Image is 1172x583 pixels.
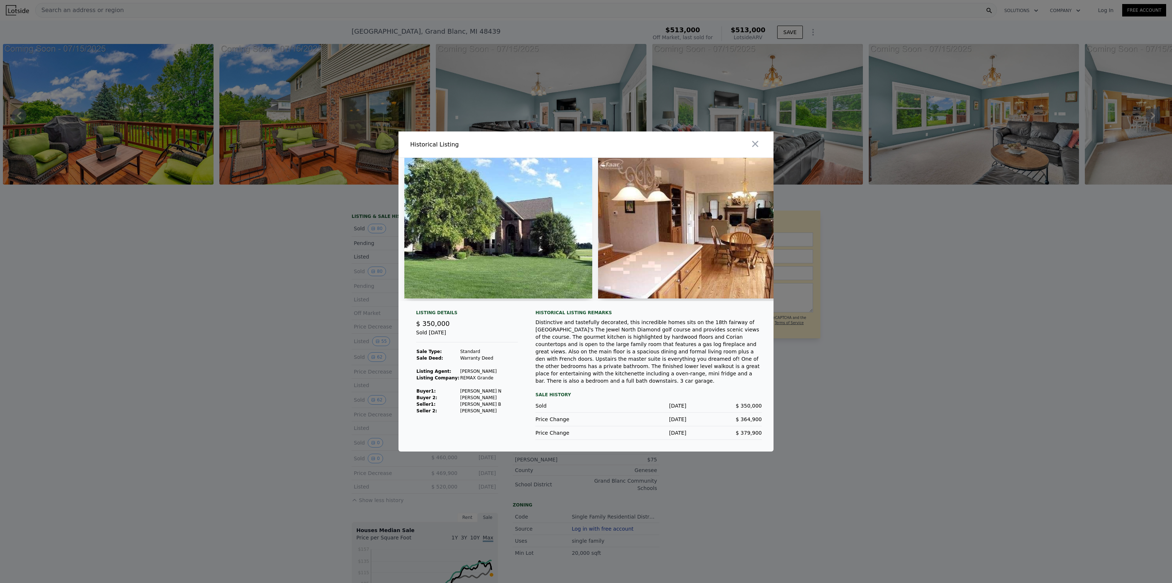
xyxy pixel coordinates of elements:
[460,388,501,394] td: [PERSON_NAME] N
[416,320,450,327] span: $ 350,000
[416,389,436,394] strong: Buyer 1 :
[535,319,762,385] div: Distinctive and tastefully decorated, this incredible homes sits on the 18th fairway of [GEOGRAPH...
[416,369,451,374] strong: Listing Agent:
[460,355,501,361] td: Warranty Deed
[416,349,442,354] strong: Sale Type:
[460,401,501,408] td: [PERSON_NAME] B
[410,140,583,149] div: Historical Listing
[416,402,435,407] strong: Seller 1 :
[416,356,443,361] strong: Sale Deed:
[535,310,762,316] div: Historical Listing remarks
[611,429,686,437] div: [DATE]
[611,402,686,409] div: [DATE]
[736,403,762,409] span: $ 350,000
[598,158,786,298] img: Property Img
[535,416,611,423] div: Price Change
[460,348,501,355] td: Standard
[460,408,501,414] td: [PERSON_NAME]
[736,430,762,436] span: $ 379,900
[416,310,518,319] div: Listing Details
[416,408,437,413] strong: Seller 2:
[460,368,501,375] td: [PERSON_NAME]
[460,375,501,381] td: REMAX Grande
[611,416,686,423] div: [DATE]
[736,416,762,422] span: $ 364,900
[404,158,592,298] img: Property Img
[460,394,501,401] td: [PERSON_NAME]
[416,395,437,400] strong: Buyer 2:
[416,375,459,380] strong: Listing Company:
[535,390,762,399] div: Sale History
[535,429,611,437] div: Price Change
[535,402,611,409] div: Sold
[416,329,518,342] div: Sold [DATE]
